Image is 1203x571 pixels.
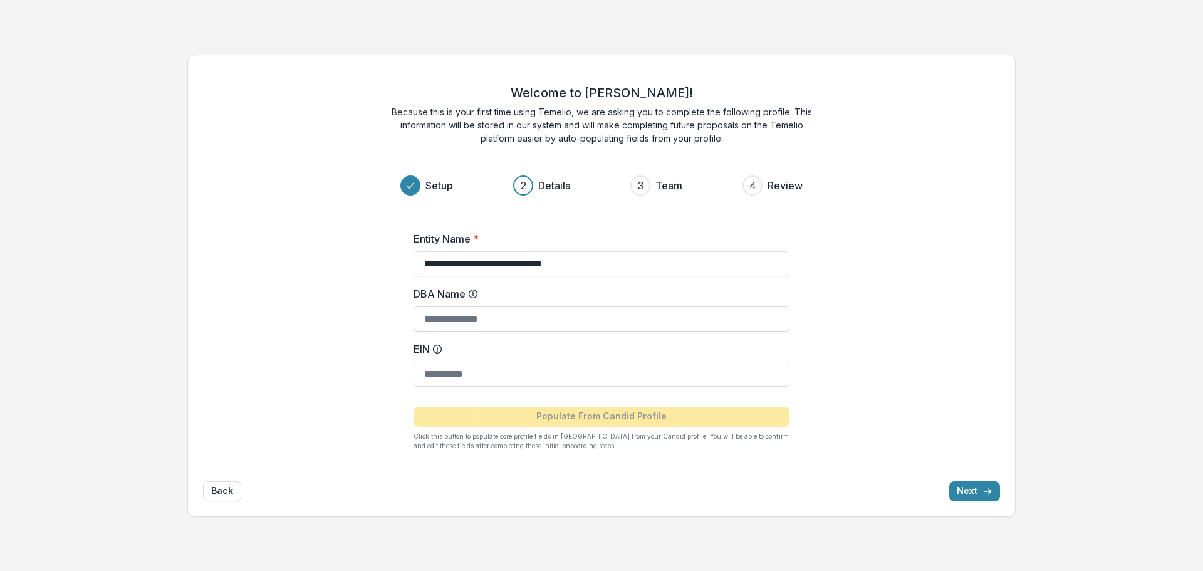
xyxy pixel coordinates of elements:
[768,178,803,193] h3: Review
[414,342,782,357] label: EIN
[414,231,782,246] label: Entity Name
[425,178,453,193] h3: Setup
[638,178,643,193] div: 3
[414,286,782,301] label: DBA Name
[655,178,682,193] h3: Team
[400,175,803,196] div: Progress
[538,178,570,193] h3: Details
[749,178,756,193] div: 4
[414,432,789,451] p: Click this button to populate core profile fields in [GEOGRAPHIC_DATA] from your Candid profile. ...
[382,105,821,145] p: Because this is your first time using Temelio, we are asking you to complete the following profil...
[521,178,526,193] div: 2
[414,407,789,427] button: Populate From Candid Profile
[511,85,693,100] h2: Welcome to [PERSON_NAME]!
[949,481,1000,501] button: Next
[203,481,241,501] button: Back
